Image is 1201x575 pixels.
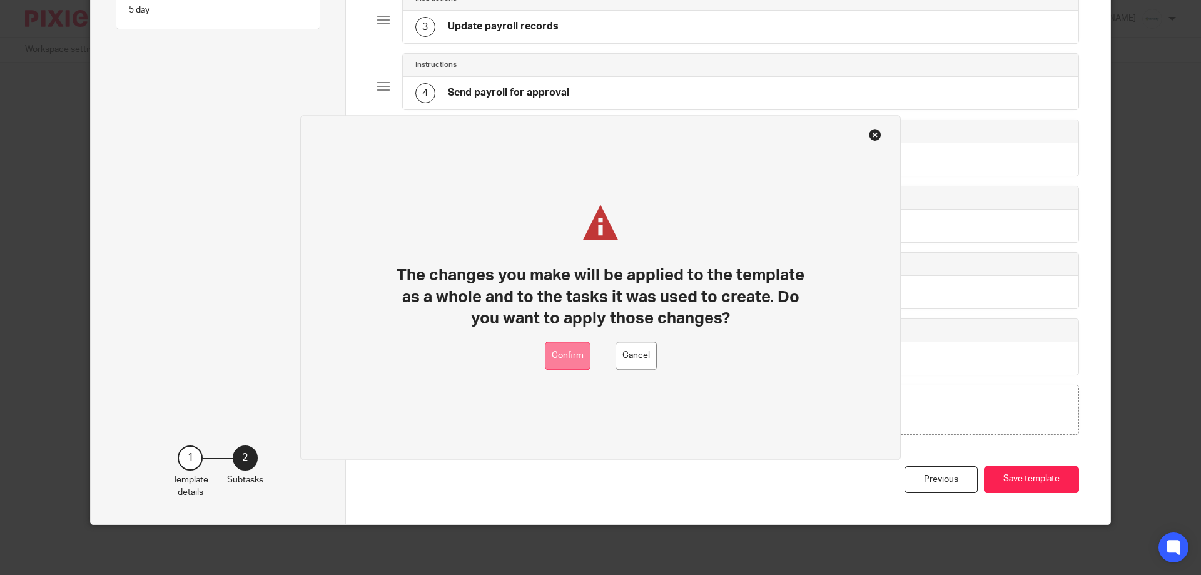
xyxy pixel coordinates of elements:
[545,342,590,370] button: Confirm
[415,60,457,70] h4: Instructions
[415,83,435,103] div: 4
[233,445,258,471] div: 2
[178,445,203,471] div: 1
[415,17,435,37] div: 3
[129,4,307,16] p: 5 day
[616,342,657,370] button: Cancel
[448,20,559,33] h4: Update payroll records
[227,474,263,486] p: Subtasks
[905,466,978,493] div: Previous
[448,86,569,99] h4: Send payroll for approval
[984,466,1079,493] button: Save template
[173,474,208,499] p: Template details
[391,265,811,330] h1: The changes you make will be applied to the template as a whole and to the tasks it was used to c...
